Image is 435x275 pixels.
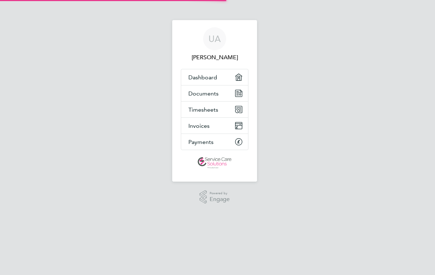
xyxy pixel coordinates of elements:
a: Documents [181,85,248,101]
span: Urfan Amar [181,53,248,62]
nav: Main navigation [172,20,257,182]
span: Payments [188,139,214,145]
span: UA [209,34,221,43]
a: Timesheets [181,102,248,117]
span: Powered by [210,190,230,196]
a: Go to home page [181,157,248,169]
a: Invoices [181,118,248,134]
span: Engage [210,196,230,202]
span: Invoices [188,122,210,129]
span: Dashboard [188,74,217,81]
a: Payments [181,134,248,150]
a: Dashboard [181,69,248,85]
a: UA[PERSON_NAME] [181,27,248,62]
img: servicecare-logo-retina.png [198,157,232,169]
span: Documents [188,90,219,97]
span: Timesheets [188,106,218,113]
a: Powered byEngage [200,190,230,204]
